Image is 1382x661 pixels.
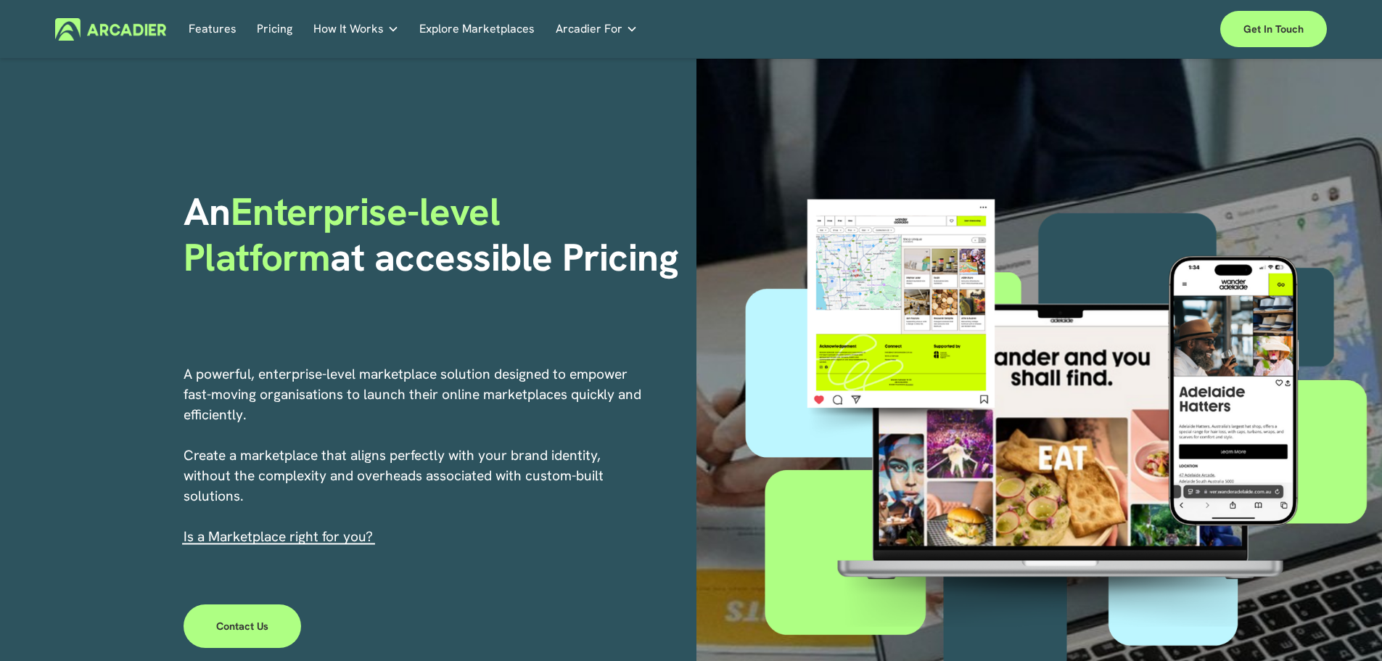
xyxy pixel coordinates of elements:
a: Pricing [257,18,292,41]
a: Features [189,18,236,41]
span: I [184,527,373,546]
h1: An at accessible Pricing [184,189,686,280]
img: Arcadier [55,18,166,41]
span: How It Works [313,19,384,39]
a: folder dropdown [556,18,638,41]
span: Arcadier For [556,19,622,39]
span: Enterprise-level Platform [184,186,510,282]
a: folder dropdown [313,18,399,41]
p: A powerful, enterprise-level marketplace solution designed to empower fast-moving organisations t... [184,364,643,547]
a: Contact Us [184,604,302,648]
a: s a Marketplace right for you? [187,527,373,546]
a: Get in touch [1220,11,1327,47]
a: Explore Marketplaces [419,18,535,41]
